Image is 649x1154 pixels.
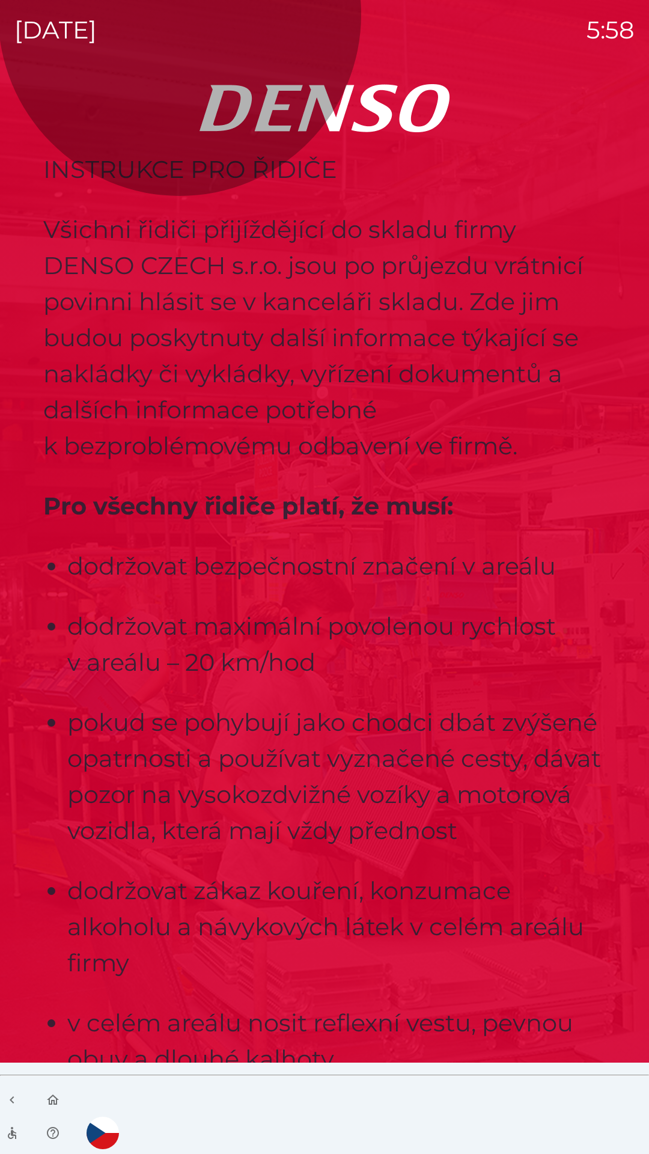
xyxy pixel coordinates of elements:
p: 5:58 [587,12,635,48]
p: [DATE] [14,12,97,48]
img: cs flag [87,1117,119,1149]
div: INSTRUKCE PRO ŘIDIČE [43,151,606,188]
img: Logo [200,84,450,132]
p: Všichni řidiči přijíždějící do skladu firmy DENSO CZECH s.r.o. jsou po průjezdu vrátnicí povinni ... [43,212,606,464]
p: dodržovat bezpečnostní značení v areálu [67,548,606,584]
p: dodržovat maximální povolenou rychlost v areálu – 20 km/hod [67,608,606,680]
p: pokud se pohybují jako chodci dbát zvýšené opatrnosti a používat vyznačené cesty, dávat pozor na ... [67,704,606,849]
strong: Pro všechny řidiče platí, že musí: [43,491,453,521]
p: v celém areálu nosit reflexní vestu, pevnou obuv a dlouhé kalhoty [67,1005,606,1077]
p: dodržovat zákaz kouření, konzumace alkoholu a návykových látek v celém areálu firmy [67,873,606,981]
